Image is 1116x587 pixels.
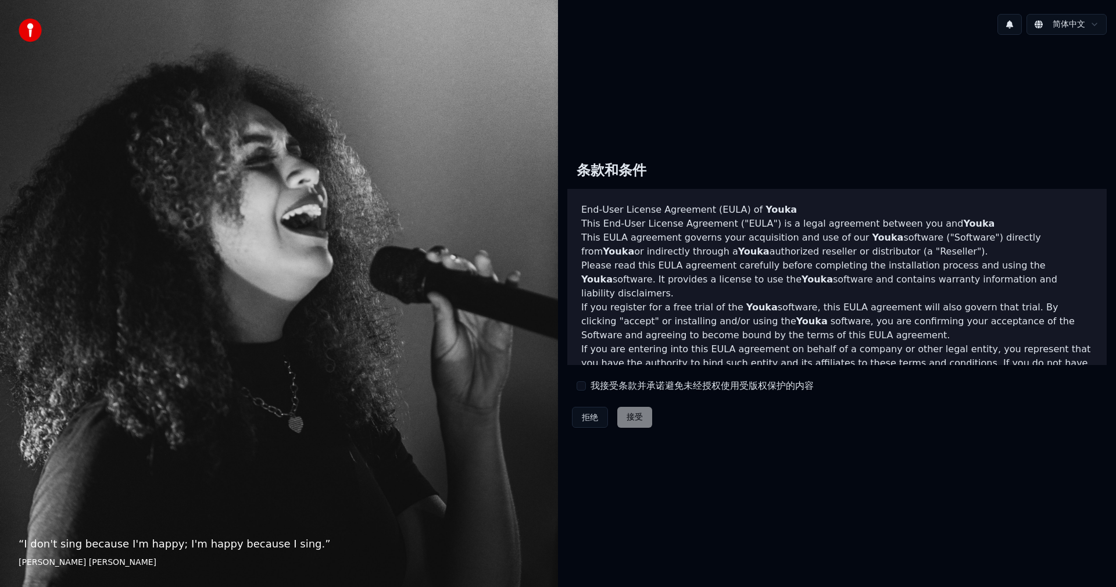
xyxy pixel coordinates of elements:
[581,259,1093,300] p: Please read this EULA agreement carefully before completing the installation process and using th...
[19,536,539,552] p: “ I don't sing because I'm happy; I'm happy because I sing. ”
[963,218,995,229] span: Youka
[872,232,903,243] span: Youka
[746,302,778,313] span: Youka
[581,217,1093,231] p: This End-User License Agreement ("EULA") is a legal agreement between you and
[796,316,828,327] span: Youka
[802,274,833,285] span: Youka
[581,274,613,285] span: Youka
[19,19,42,42] img: youka
[572,407,608,428] button: 拒绝
[581,342,1093,398] p: If you are entering into this EULA agreement on behalf of a company or other legal entity, you re...
[567,152,656,189] div: 条款和条件
[766,204,797,215] span: Youka
[581,231,1093,259] p: This EULA agreement governs your acquisition and use of our software ("Software") directly from o...
[581,300,1093,342] p: If you register for a free trial of the software, this EULA agreement will also govern that trial...
[591,379,814,393] label: 我接受条款并承诺避免未经授权使用受版权保护的内容
[603,246,634,257] span: Youka
[581,203,1093,217] h3: End-User License Agreement (EULA) of
[19,557,539,568] footer: [PERSON_NAME] [PERSON_NAME]
[738,246,770,257] span: Youka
